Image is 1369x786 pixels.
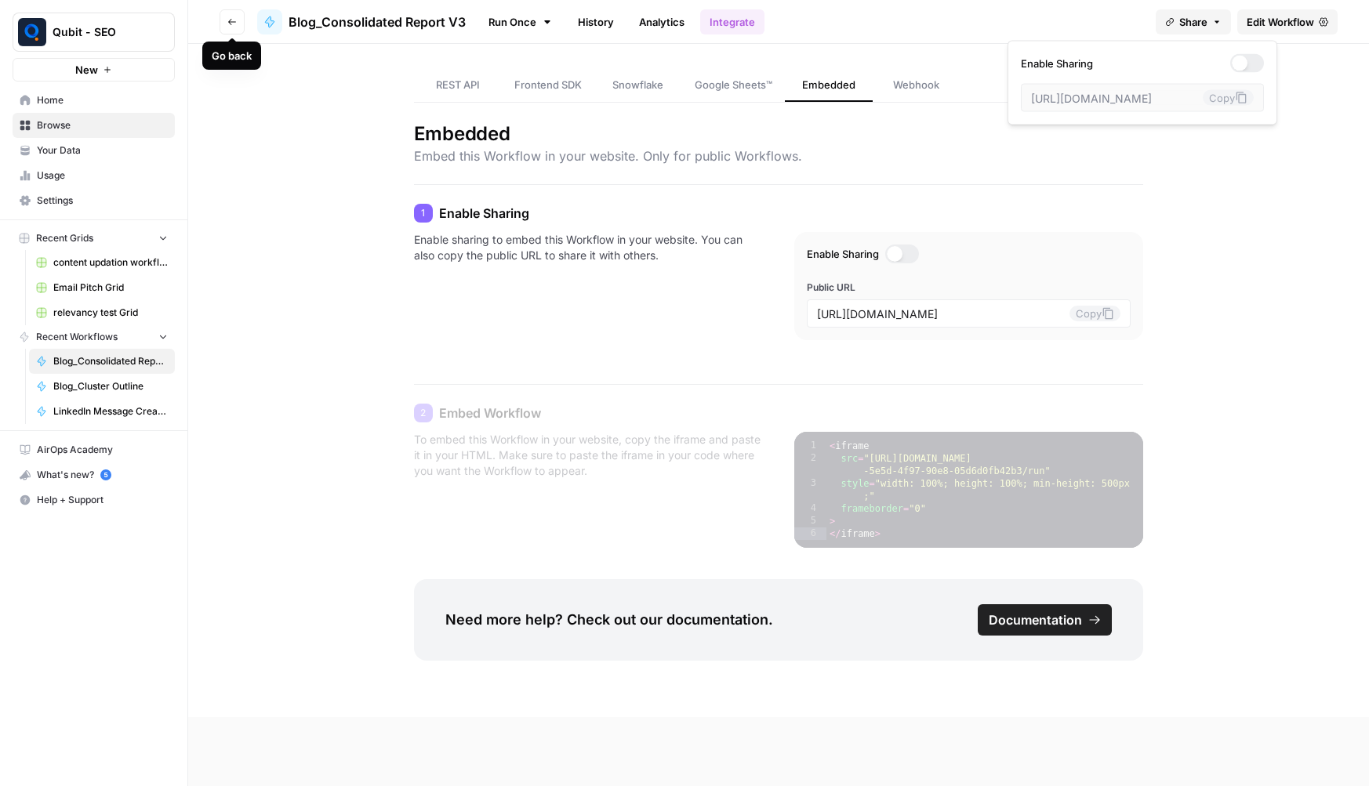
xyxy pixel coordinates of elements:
[103,471,107,479] text: 5
[682,69,785,102] a: Google Sheets™
[18,18,46,46] img: Qubit - SEO Logo
[794,477,826,502] div: 3
[1179,14,1207,30] span: Share
[568,9,623,34] a: History
[612,77,663,92] span: Snowflake
[13,487,175,513] button: Help + Support
[13,13,175,52] button: Workspace: Qubit - SEO
[1237,9,1338,34] a: Edit Workflow
[794,502,826,515] div: 4
[13,113,175,138] a: Browse
[978,604,1112,636] a: Documentation
[212,48,252,63] div: Go back
[514,77,582,92] span: Frontend SDK
[414,204,433,223] div: 1
[29,374,175,399] a: Blog_Cluster Outline
[893,77,939,92] span: Webhook
[13,188,175,213] a: Settings
[802,77,855,92] span: Embedded
[794,440,826,452] div: 1
[36,231,93,245] span: Recent Grids
[29,275,175,300] a: Email Pitch Grid
[37,143,168,158] span: Your Data
[502,69,594,102] a: Frontend SDK
[13,463,174,487] div: What's new?
[53,306,168,320] span: relevancy test Grid
[37,493,168,507] span: Help + Support
[414,204,1144,223] h4: Enable Sharing
[414,69,502,102] a: REST API
[1247,14,1314,30] span: Edit Workflow
[53,281,168,295] span: Email Pitch Grid
[794,527,826,540] div: 6
[414,121,1144,147] h2: Embedded
[53,379,168,393] span: Blog_Cluster Outline
[414,404,433,422] div: 2
[289,13,466,31] span: Blog_Consolidated Report V3
[989,610,1082,629] span: Documentation
[13,138,175,163] a: Your Data
[37,194,168,208] span: Settings
[53,24,147,40] span: Qubit - SEO
[13,226,175,250] button: Recent Grids
[594,69,682,102] a: Snowflake
[794,452,826,477] div: 2
[414,579,1144,661] div: Need more help? Check out our documentation.
[53,255,168,270] span: content updation workflow
[37,443,168,457] span: AirOps Academy
[414,147,1144,165] h3: Embed this Workflow in your website. Only for public Workflows.
[807,281,1131,295] label: Public URL
[37,93,168,107] span: Home
[13,88,175,113] a: Home
[1203,90,1254,106] button: Copy
[1069,306,1120,321] button: Copy
[29,399,175,424] a: LinkedIn Message Creator M&A - Phase 3
[13,437,175,462] a: AirOps Academy
[13,462,175,487] button: What's new? 5
[13,325,175,349] button: Recent Workflows
[75,62,98,78] span: New
[478,9,562,35] a: Run Once
[37,118,168,132] span: Browse
[13,58,175,81] button: New
[1021,54,1264,73] label: Enable Sharing
[29,300,175,325] a: relevancy test Grid
[13,163,175,188] a: Usage
[785,69,873,102] a: Embedded
[695,77,772,92] span: Google Sheets™
[794,515,826,527] div: 5
[807,244,1131,263] label: Enable Sharing
[36,330,118,344] span: Recent Workflows
[37,168,168,183] span: Usage
[1008,41,1277,125] div: Share
[436,77,480,92] span: REST API
[29,250,175,275] a: content updation workflow
[414,432,763,548] p: To embed this Workflow in your website, copy the iframe and paste it in your HTML. Make sure to p...
[29,349,175,374] a: Blog_Consolidated Report V3
[100,469,111,480] a: 5
[414,404,1144,422] h4: Embed Workflow
[53,404,168,418] span: LinkedIn Message Creator M&A - Phase 3
[700,9,764,34] a: Integrate
[53,354,168,368] span: Blog_Consolidated Report V3
[257,9,466,34] a: Blog_Consolidated Report V3
[414,232,763,353] p: Enable sharing to embed this Workflow in your website. You can also copy the public URL to share ...
[1156,9,1231,34] button: Share
[873,69,960,102] a: Webhook
[630,9,694,34] a: Analytics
